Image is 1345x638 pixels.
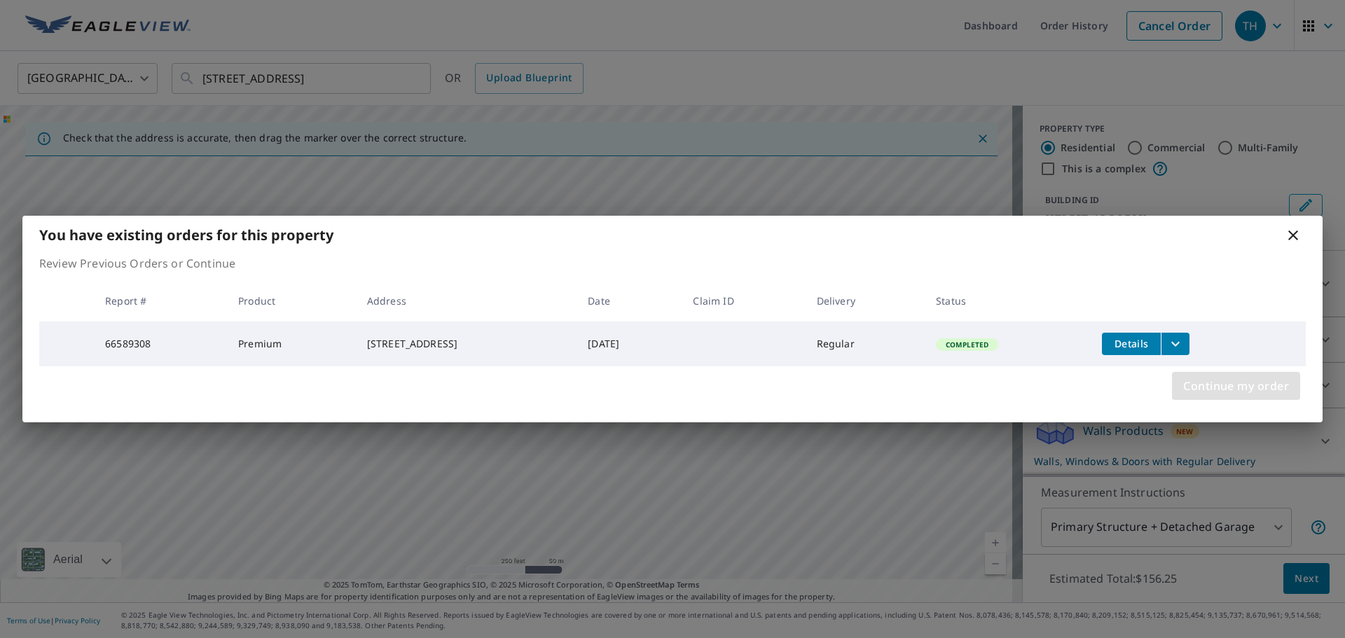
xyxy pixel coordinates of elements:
th: Address [356,280,577,321]
button: Continue my order [1172,372,1300,400]
span: Continue my order [1183,376,1289,396]
th: Delivery [806,280,925,321]
p: Review Previous Orders or Continue [39,255,1306,272]
th: Report # [94,280,227,321]
span: Details [1110,337,1152,350]
td: [DATE] [577,321,682,366]
th: Status [925,280,1091,321]
td: Regular [806,321,925,366]
span: Completed [937,340,997,349]
button: filesDropdownBtn-66589308 [1161,333,1189,355]
div: [STREET_ADDRESS] [367,337,565,351]
td: Premium [227,321,356,366]
b: You have existing orders for this property [39,226,333,244]
td: 66589308 [94,321,227,366]
th: Date [577,280,682,321]
th: Product [227,280,356,321]
th: Claim ID [682,280,805,321]
button: detailsBtn-66589308 [1102,333,1161,355]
